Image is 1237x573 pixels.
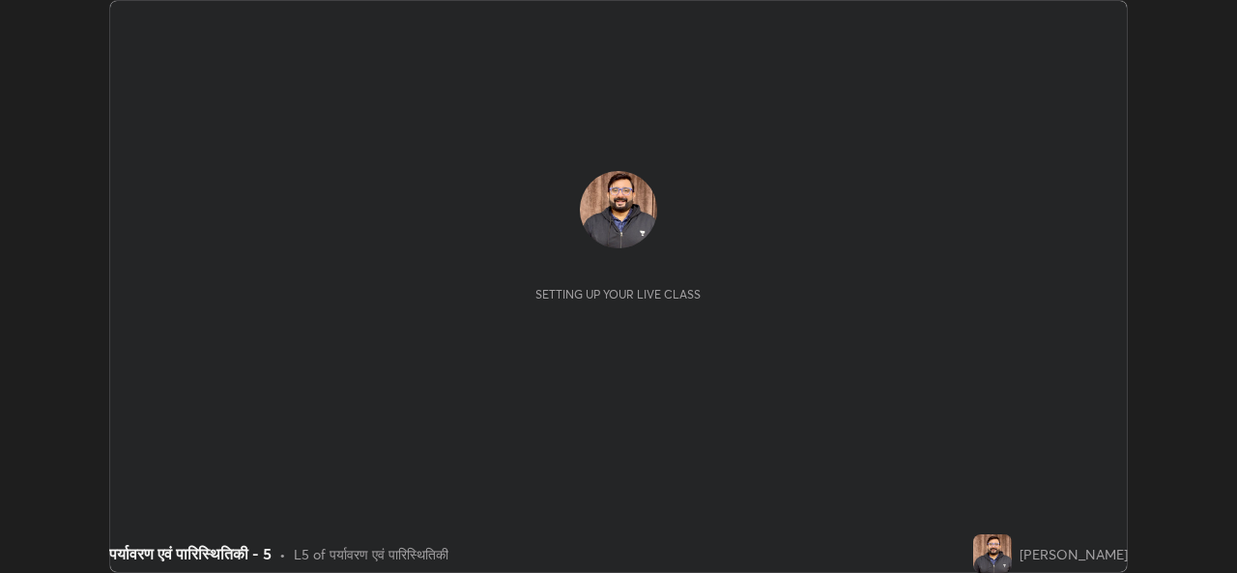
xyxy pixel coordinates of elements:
[580,171,657,248] img: 033221f814214d6096c889d8493067a3.jpg
[294,544,448,564] div: L5 of पर्यावरण एवं पारिस्थितिकी
[279,544,286,564] div: •
[109,542,272,565] div: पर्यावरण एवं पारिस्थितिकी - 5
[1020,544,1128,564] div: [PERSON_NAME]
[535,287,701,301] div: Setting up your live class
[973,534,1012,573] img: 033221f814214d6096c889d8493067a3.jpg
